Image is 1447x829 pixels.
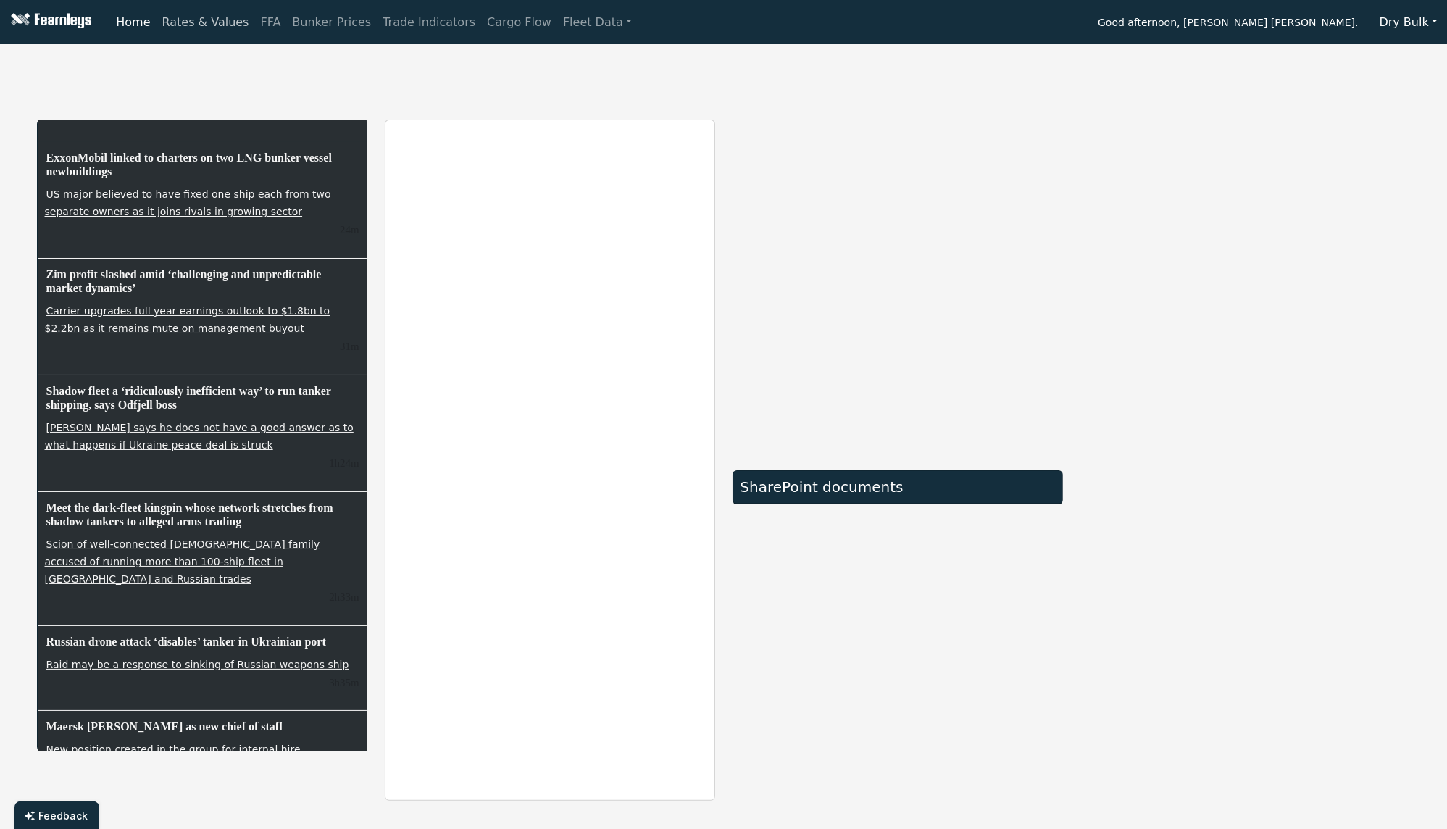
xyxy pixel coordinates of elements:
[45,187,331,219] a: US major believed to have fixed one ship each from two separate owners as it joins rivals in grow...
[329,677,359,688] small: 20/08/2025, 11:47:40
[45,499,359,530] h6: Meet the dark-fleet kingpin whose network stretches from shadow tankers to alleged arms trading
[45,657,351,672] a: Raid may be a response to sinking of Russian weapons ship
[7,13,91,31] img: Fearnleys Logo
[329,457,359,469] small: 20/08/2025, 12:58:34
[557,8,638,37] a: Fleet Data
[1080,641,1411,801] iframe: mini symbol-overview TradingView widget
[45,537,320,586] a: Scion of well-connected [DEMOGRAPHIC_DATA] family accused of running more than 100-ship fleet in ...
[377,8,481,37] a: Trade Indicators
[1370,9,1447,36] button: Dry Bulk
[741,478,1055,496] div: SharePoint documents
[1098,12,1358,36] span: Good afternoon, [PERSON_NAME] [PERSON_NAME].
[329,591,359,603] small: 20/08/2025, 12:49:35
[45,266,359,296] h6: Zim profit slashed amid ‘challenging and unpredictable market dynamics’
[733,120,1063,454] iframe: market overview TradingView widget
[340,341,359,352] small: 20/08/2025, 13:52:03
[45,149,359,180] h6: ExxonMobil linked to charters on two LNG bunker vessel newbuildings
[110,8,156,37] a: Home
[255,8,287,37] a: FFA
[45,718,359,735] h6: Maersk [PERSON_NAME] as new chief of staff
[45,420,354,452] a: [PERSON_NAME] says he does not have a good answer as to what happens if Ukraine peace deal is struck
[286,8,377,37] a: Bunker Prices
[340,224,359,236] small: 20/08/2025, 13:58:42
[45,304,330,336] a: Carrier upgrades full year earnings outlook to $1.8bn to $2.2bn as it remains mute on management ...
[45,633,359,650] h6: Russian drone attack ‘disables’ tanker in Ukrainian port
[481,8,557,37] a: Cargo Flow
[45,383,359,413] h6: Shadow fleet a ‘ridiculously inefficient way’ to run tanker shipping, says Odfjell boss
[1080,293,1411,453] iframe: mini symbol-overview TradingView widget
[1080,120,1411,279] iframe: mini symbol-overview TradingView widget
[37,50,1411,102] iframe: tickers TradingView widget
[157,8,255,37] a: Rates & Values
[385,120,714,800] iframe: report archive
[45,742,302,757] a: New position created in the group for internal hire
[1080,467,1411,627] iframe: mini symbol-overview TradingView widget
